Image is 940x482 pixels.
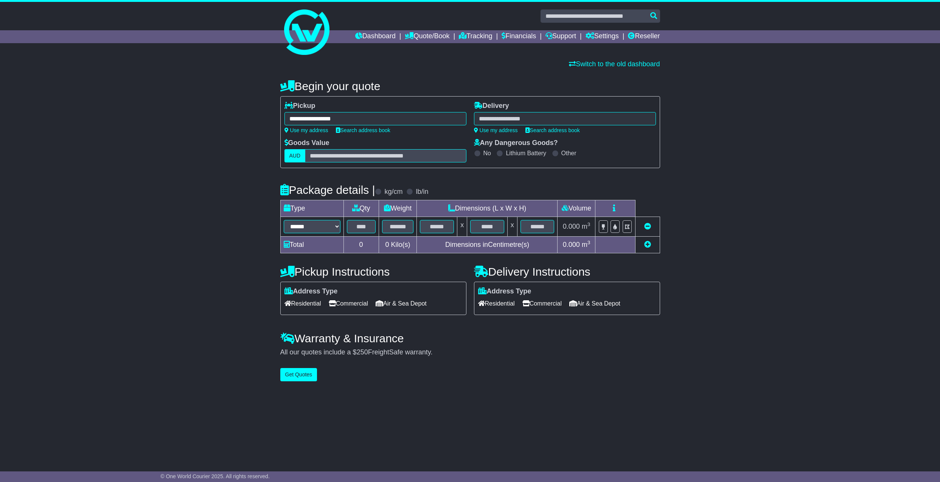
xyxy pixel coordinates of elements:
[474,139,558,147] label: Any Dangerous Goods?
[545,30,576,43] a: Support
[644,241,651,248] a: Add new item
[357,348,368,356] span: 250
[284,149,306,162] label: AUD
[343,200,379,217] td: Qty
[280,200,343,217] td: Type
[478,298,515,309] span: Residential
[280,348,660,357] div: All our quotes include a $ FreightSafe warranty.
[587,222,590,227] sup: 3
[563,241,580,248] span: 0.000
[336,127,390,133] a: Search address book
[628,30,660,43] a: Reseller
[280,265,466,278] h4: Pickup Instructions
[474,265,660,278] h4: Delivery Instructions
[343,237,379,253] td: 0
[384,188,402,196] label: kg/cm
[457,217,467,237] td: x
[280,184,375,196] h4: Package details |
[644,223,651,230] a: Remove this item
[561,150,576,157] label: Other
[280,332,660,345] h4: Warranty & Insurance
[525,127,580,133] a: Search address book
[376,298,427,309] span: Air & Sea Depot
[417,237,558,253] td: Dimensions in Centimetre(s)
[582,241,590,248] span: m
[405,30,449,43] a: Quote/Book
[284,139,329,147] label: Goods Value
[284,127,328,133] a: Use my address
[284,102,315,110] label: Pickup
[160,473,270,479] span: © One World Courier 2025. All rights reserved.
[416,188,428,196] label: lb/in
[563,223,580,230] span: 0.000
[478,287,531,296] label: Address Type
[587,240,590,245] sup: 3
[483,150,491,157] label: No
[586,30,619,43] a: Settings
[329,298,368,309] span: Commercial
[385,241,389,248] span: 0
[280,80,660,92] h4: Begin your quote
[417,200,558,217] td: Dimensions (L x W x H)
[507,217,517,237] td: x
[569,298,620,309] span: Air & Sea Depot
[506,150,546,157] label: Lithium Battery
[459,30,492,43] a: Tracking
[474,127,518,133] a: Use my address
[569,60,660,68] a: Switch to the old dashboard
[284,287,338,296] label: Address Type
[379,237,417,253] td: Kilo(s)
[280,237,343,253] td: Total
[379,200,417,217] td: Weight
[355,30,396,43] a: Dashboard
[522,298,562,309] span: Commercial
[502,30,536,43] a: Financials
[474,102,509,110] label: Delivery
[558,200,595,217] td: Volume
[582,223,590,230] span: m
[280,368,317,381] button: Get Quotes
[284,298,321,309] span: Residential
